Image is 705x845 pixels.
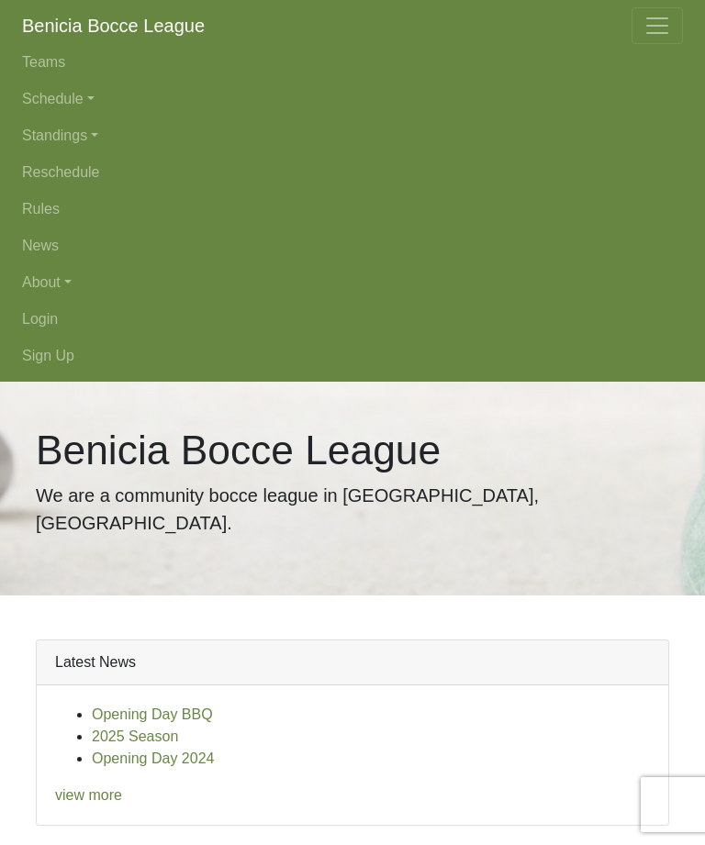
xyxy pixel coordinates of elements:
[92,728,178,744] a: 2025 Season
[55,787,122,803] a: view more
[22,7,205,44] a: Benicia Bocce League
[22,191,683,228] a: Rules
[632,7,683,44] button: Toggle navigation
[92,706,213,722] a: Opening Day BBQ
[22,264,683,301] a: About
[37,640,668,685] div: Latest News
[22,301,683,338] a: Login
[22,44,683,81] a: Teams
[22,154,683,191] a: Reschedule
[22,117,683,154] a: Standings
[22,338,683,374] a: Sign Up
[22,228,683,264] a: News
[36,482,669,537] p: We are a community bocce league in [GEOGRAPHIC_DATA], [GEOGRAPHIC_DATA].
[22,81,683,117] a: Schedule
[92,750,214,766] a: Opening Day 2024
[36,426,669,474] h1: Benicia Bocce League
